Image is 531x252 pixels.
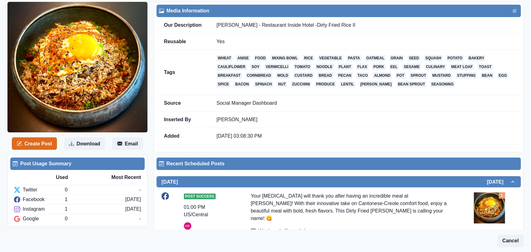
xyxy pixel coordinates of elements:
span: Post Success [184,194,216,199]
div: Google [14,215,65,222]
a: potato [446,55,463,61]
a: cornbread [245,72,272,79]
a: pasta [347,55,361,61]
p: Social Manager Dashboard [217,100,513,106]
a: lentil [340,81,355,87]
a: pot [395,72,406,79]
a: taco [356,72,369,79]
a: sprout [409,72,427,79]
button: [DATE][DATE] [156,176,521,187]
a: cauliflower [217,64,247,70]
a: custard [293,72,314,79]
a: Permalink [284,227,306,235]
a: flax [356,64,368,70]
a: breakfast [217,72,242,79]
a: sesame [403,64,421,70]
div: Twitter [14,186,65,194]
a: squash [424,55,442,61]
div: Most Recent [98,174,141,181]
div: Media Information [159,7,518,15]
td: Source [156,95,209,112]
a: mixing bowl [271,55,299,61]
td: Tags [156,50,209,95]
a: bean [481,72,494,79]
div: 01:00 PM US/Central [184,204,226,218]
a: bean sprout [397,81,426,87]
td: Our Description [156,17,209,34]
a: spice [217,81,230,87]
a: eel [389,64,399,70]
a: food [254,55,267,61]
a: rice [303,55,314,61]
div: Your [MEDICAL_DATA] will thank you after having an incredible meal at [PERSON_NAME]! With their i... [251,192,449,222]
a: almond [373,72,392,79]
a: bacon [234,81,250,87]
a: [PERSON_NAME] [359,81,393,87]
a: produce [315,81,336,87]
div: Instagram [14,205,65,213]
a: seed [408,55,420,61]
button: Email [112,137,143,150]
a: toast [477,64,492,70]
td: [DATE] 03:08:30 PM [209,128,521,144]
div: Facebook [14,196,65,203]
a: spinach [254,81,273,87]
a: Week [258,227,271,235]
div: [DATE] [125,205,141,213]
a: egg [497,72,508,79]
a: nut [277,81,287,87]
a: mustard [431,72,452,79]
h2: [DATE] [487,179,510,185]
a: zucchini [291,81,311,87]
td: Inserted By [156,112,209,128]
a: bread [317,72,333,79]
a: vegetable [318,55,343,61]
a: meat loaf [450,64,474,70]
h2: [DATE] [161,179,178,185]
div: McKenna Beck [185,222,189,230]
div: Used [56,174,99,181]
a: tomato [293,64,312,70]
a: culinary [425,64,446,70]
button: Download [64,137,105,150]
img: qlhenlyfnbckjcpdcpo6 [474,192,505,223]
div: 1 [65,205,125,213]
a: noodle [315,64,333,70]
div: 0 [65,186,139,194]
a: pork [372,64,385,70]
button: Edit [511,7,518,15]
div: Total Media Attached [499,192,505,199]
div: Post Usage Summary [13,160,142,167]
a: wheat [217,55,232,61]
button: Cancel [497,235,524,247]
td: Yes [209,34,521,50]
div: - [139,215,141,222]
a: seasoning [430,81,455,87]
a: pecan [337,72,352,79]
div: 1 [65,196,125,203]
a: [PERSON_NAME] [217,117,258,122]
a: oatmeal [365,55,385,61]
td: Added [156,128,209,144]
div: Recent Scheduled Posts [159,160,518,167]
a: grain [389,55,404,61]
a: mold [276,72,289,79]
div: [DATE] [125,196,141,203]
a: anise [236,55,250,61]
a: vermicelli [264,64,290,70]
a: bakery [467,55,485,61]
a: stuffing [456,72,477,79]
img: qlhenlyfnbckjcpdcpo6 [7,2,147,132]
td: [PERSON_NAME] - Restaurant Inside Hotel -Dirty Fried Rice II [209,17,521,34]
button: Create Post [12,137,57,150]
a: plant [338,64,352,70]
div: 0 [65,215,139,222]
div: - [139,186,141,194]
a: soy [250,64,261,70]
td: Reusable [156,34,209,50]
